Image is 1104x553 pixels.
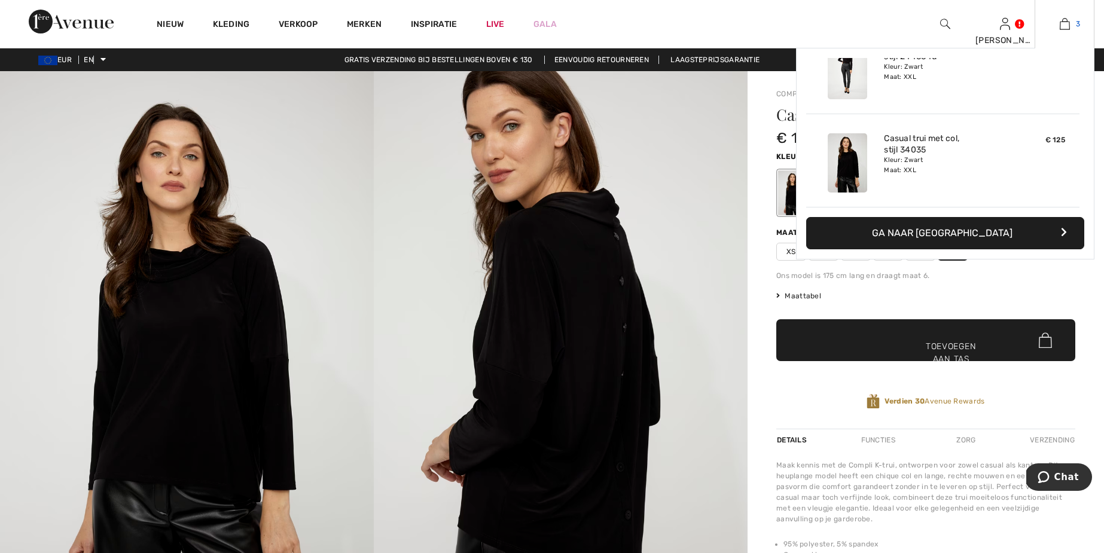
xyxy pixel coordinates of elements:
font: Verzending [1030,436,1075,444]
font: Kleur: [776,152,804,161]
font: € 125 [1045,136,1066,144]
font: Maak kennis met de Compli K-trui, ontworpen voor zowel casual als kantoor. Dit heuplange model he... [776,461,1062,523]
div: Zwart [778,170,809,215]
a: Kleding [213,19,250,32]
font: Skinny broek met hoge taille, stijl 244664u [884,40,998,62]
font: Gala [533,19,557,29]
a: Merken [347,19,382,32]
font: Eenvoudig retourneren [554,56,649,64]
font: Verdien 30 [885,397,925,405]
a: Verkoop [279,19,318,32]
font: Casual trui met col, stijl 34035 [884,133,959,155]
font: Ga naar [GEOGRAPHIC_DATA] [872,227,1012,239]
font: Nieuw [157,19,184,29]
font: Toevoegen aan tas [926,340,976,365]
font: Maat: XXL [884,73,916,81]
font: Gratis verzending bij bestellingen boven € 130 [344,56,533,64]
img: Euro [38,56,57,65]
font: Verkoop [279,19,318,29]
a: Gala [533,18,557,30]
button: Ga naar [GEOGRAPHIC_DATA] [806,217,1084,249]
font: Kleding [213,19,250,29]
img: Skinny broek met hoge taille, stijl 244664u [828,40,867,99]
img: Mijn tas [1060,17,1070,31]
img: Bag.svg [1039,332,1052,348]
font: Zorg [956,436,975,444]
font: EN [84,56,93,64]
font: Live [486,19,505,29]
font: Inspiratie [411,19,458,29]
img: Avenue Rewards [867,393,880,410]
iframe: Opens a widget where you can chat to one of our agents [1026,463,1092,493]
font: Maattabel [785,292,821,300]
img: zoek op de website [940,17,950,31]
font: Ons model is 175 cm lang en draagt ​​maat 6. [776,271,930,280]
a: Aanmelden [1000,18,1010,29]
a: Live [486,18,505,30]
font: Details [777,436,807,444]
font: Avenue Rewards [925,397,984,405]
img: 1ère Avenue [29,10,114,33]
font: Laagsteprijsgarantie [670,56,760,64]
a: Casual trui met col, stijl 34035 [884,133,1002,155]
a: Eenvoudig retourneren [544,56,659,64]
font: EUR [57,56,72,64]
a: 3 [1035,17,1094,31]
font: 3 [1076,20,1080,28]
a: Compli K [776,90,810,98]
font: € 125 [776,130,815,146]
a: Gratis verzending bij bestellingen boven € 130 [335,56,542,64]
font: Casual trui met col, stijl 34035 [776,104,978,125]
font: Maat: XXL [884,166,916,174]
font: Kleur: Zwart [884,156,923,164]
font: Maat: [776,228,801,237]
font: [PERSON_NAME] [975,35,1045,45]
font: XS [786,248,796,256]
img: Mijn gegevens [1000,17,1010,31]
img: Casual trui met col, stijl 34035 [828,133,867,193]
font: 95% polyester, 5% spandex [783,540,879,548]
font: Kleur: Zwart [884,63,923,71]
font: Merken [347,19,382,29]
font: Functies [861,436,895,444]
a: Laagsteprijsgarantie [661,56,769,64]
a: Nieuw [157,19,184,32]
